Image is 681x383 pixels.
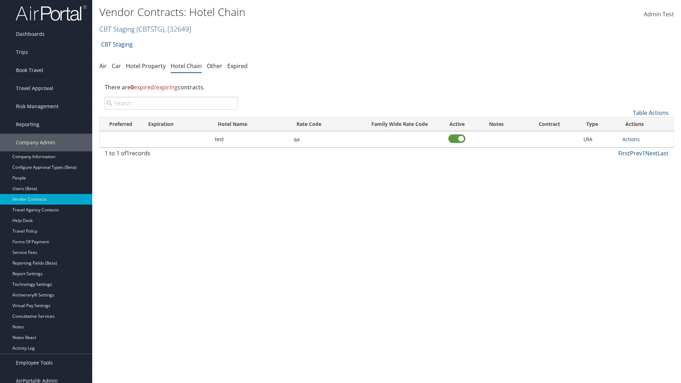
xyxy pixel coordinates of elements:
[645,149,658,157] a: Next
[131,83,134,91] strong: 0
[630,149,642,157] a: Prev
[290,117,359,131] th: Rate Code: activate to sort column ascending
[171,62,202,70] a: Hotel Chain
[644,4,674,26] a: Admin Test
[16,25,45,43] span: Dashboards
[16,354,53,372] span: Employee Tools
[99,78,674,97] div: There are contracts.
[126,62,166,70] a: Hotel Property
[642,149,645,157] a: 1
[622,136,640,143] a: Actions
[99,62,107,70] a: Air
[16,5,87,21] img: airportal-logo.png
[211,117,290,131] th: Hotel Name: activate to sort column ascending
[290,131,359,148] td: qa
[16,79,53,97] span: Travel Approval
[441,117,474,131] th: Active: activate to sort column ascending
[474,117,519,131] th: Notes: activate to sort column ascending
[142,117,211,131] th: Expiration: activate to sort column ascending
[100,117,142,131] th: Preferred: activate to sort column ascending
[126,149,129,157] span: 1
[16,134,55,151] span: Company Admin
[658,149,669,157] a: Last
[227,62,248,70] a: Expired
[16,116,39,133] span: Reporting
[633,109,669,117] a: Table Actions
[164,24,191,34] span: , [ 32649 ]
[101,37,133,51] a: CBT Staging
[131,83,178,91] span: expired/expiring
[580,131,619,148] td: LRA
[644,10,674,18] span: Admin Test
[519,117,580,131] th: Contract: activate to sort column ascending
[618,149,630,157] a: First
[16,61,43,79] span: Book Travel
[99,24,191,34] a: CBT Staging
[105,149,238,161] div: 1 to 1 of records
[16,43,28,61] span: Trips
[16,98,59,115] span: Risk Management
[359,117,440,131] th: Family Wide Rate Code: activate to sort column ascending
[207,62,222,70] a: Other
[619,117,674,131] th: Actions
[211,131,290,148] td: test
[580,117,619,131] th: Type: activate to sort column ascending
[99,5,482,20] h1: Vendor Contracts: Hotel Chain
[105,97,238,110] input: Search
[137,24,164,34] span: ( CBTSTG )
[112,62,121,70] a: Car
